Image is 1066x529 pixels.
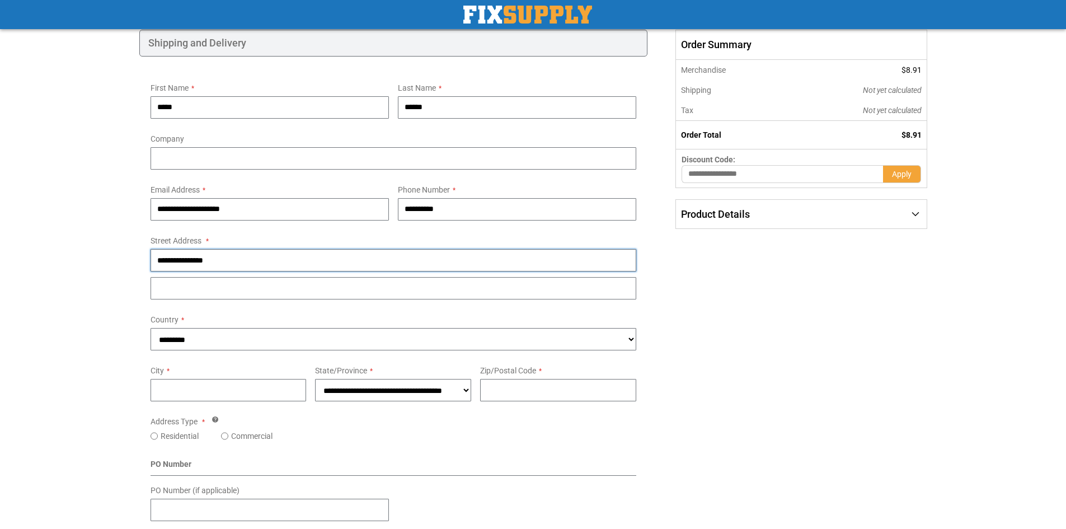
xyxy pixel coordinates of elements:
div: Shipping and Delivery [139,30,648,57]
span: Discount Code: [682,155,735,164]
span: City [151,366,164,375]
span: Zip/Postal Code [480,366,536,375]
span: Company [151,134,184,143]
span: PO Number (if applicable) [151,486,240,495]
button: Apply [883,165,921,183]
span: $8.91 [901,65,922,74]
label: Residential [161,430,199,442]
span: Phone Number [398,185,450,194]
span: Product Details [681,208,750,220]
span: State/Province [315,366,367,375]
th: Merchandise [676,60,787,80]
span: Email Address [151,185,200,194]
span: Not yet calculated [863,86,922,95]
span: Order Summary [675,30,927,60]
label: Commercial [231,430,273,442]
img: Fix Industrial Supply [463,6,592,24]
span: Shipping [681,86,711,95]
span: $8.91 [901,130,922,139]
strong: Order Total [681,130,721,139]
span: First Name [151,83,189,92]
span: Apply [892,170,912,179]
span: Street Address [151,236,201,245]
span: Not yet calculated [863,106,922,115]
span: Country [151,315,179,324]
span: Last Name [398,83,436,92]
div: PO Number [151,458,637,476]
span: Address Type [151,417,198,426]
th: Tax [676,100,787,121]
a: store logo [463,6,592,24]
